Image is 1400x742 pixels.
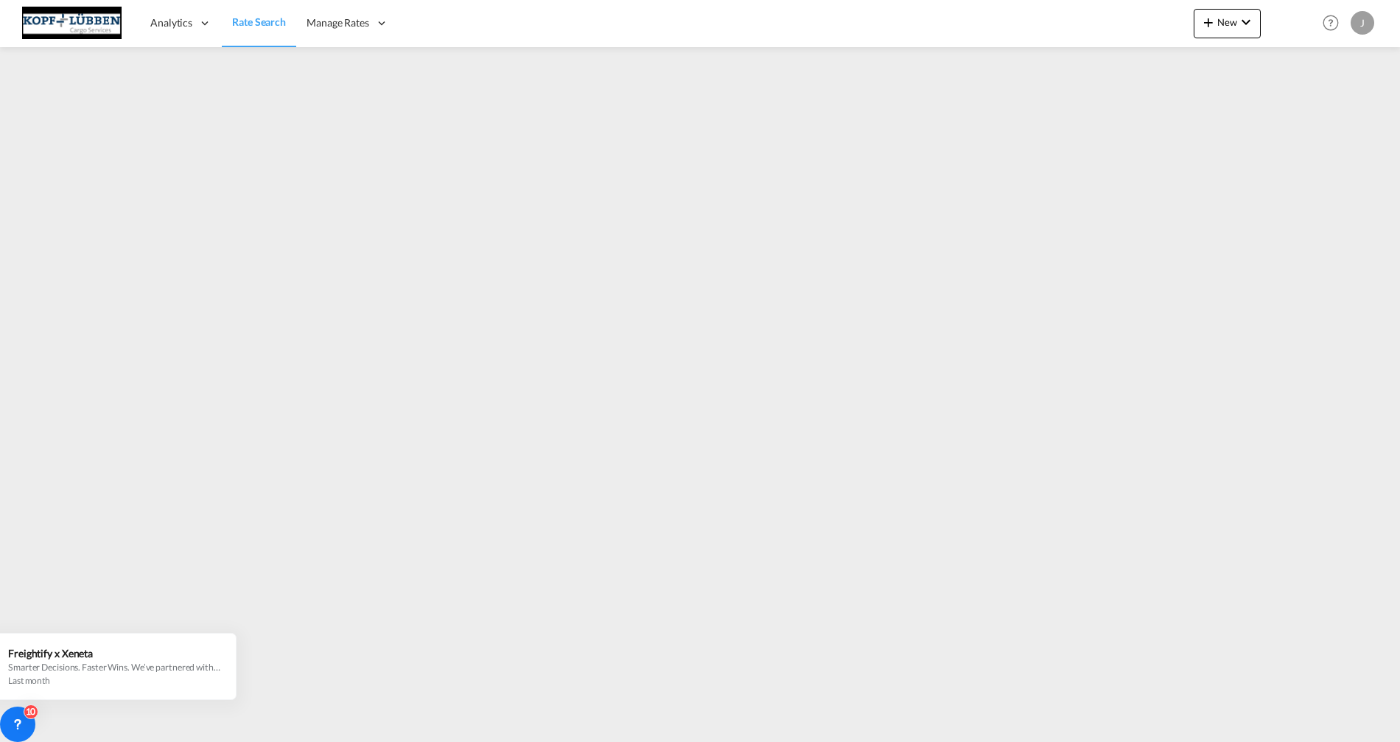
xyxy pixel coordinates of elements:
[1318,10,1351,37] div: Help
[1194,9,1261,38] button: icon-plus 400-fgNewicon-chevron-down
[1200,13,1217,31] md-icon: icon-plus 400-fg
[22,7,122,40] img: 25cf3bb0aafc11ee9c4fdbd399af7748.JPG
[1351,11,1374,35] div: J
[1200,16,1255,28] span: New
[307,15,369,30] span: Manage Rates
[1237,13,1255,31] md-icon: icon-chevron-down
[150,15,192,30] span: Analytics
[1318,10,1343,35] span: Help
[232,15,286,28] span: Rate Search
